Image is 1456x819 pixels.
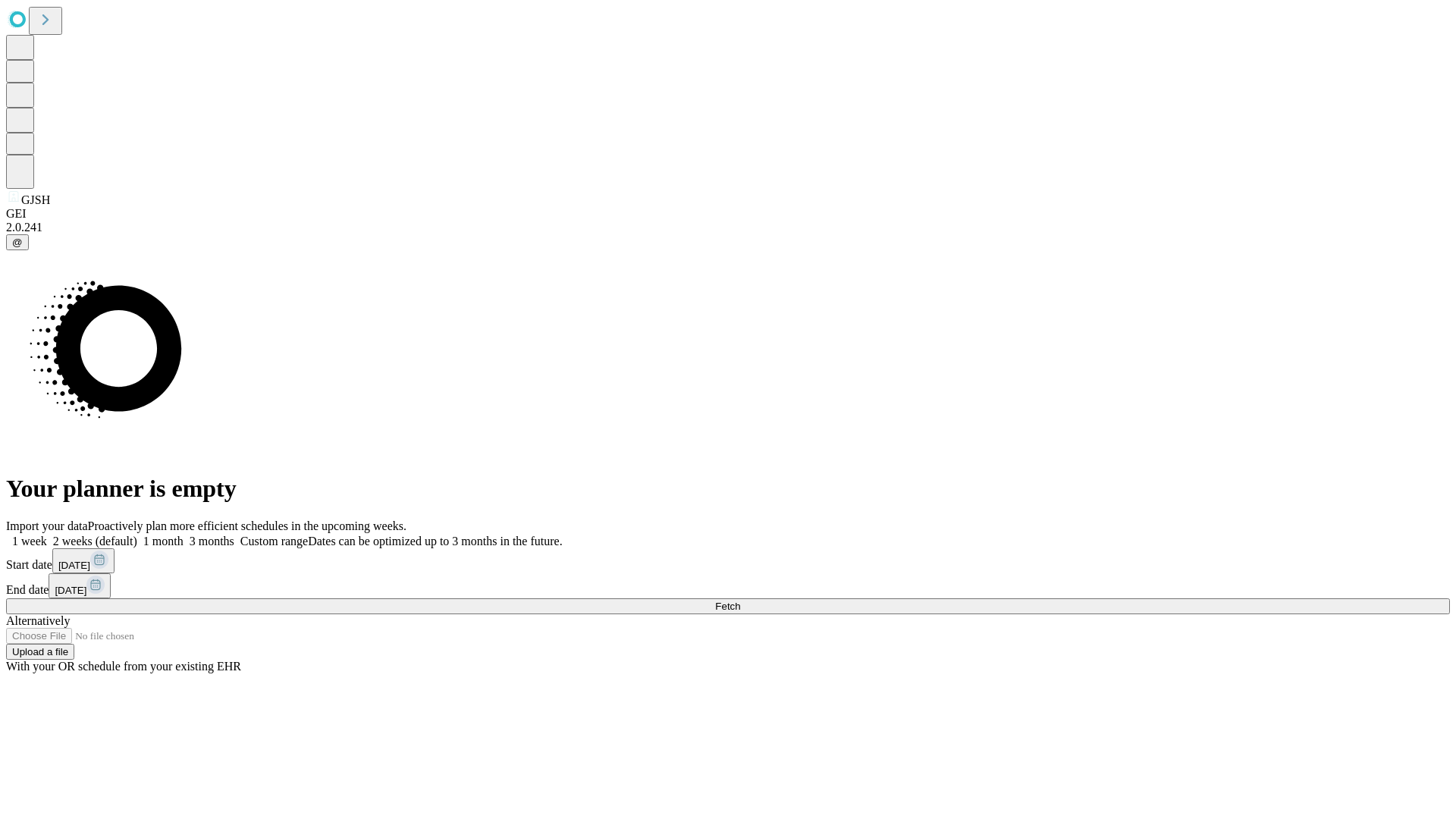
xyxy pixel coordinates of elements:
span: Fetch [715,601,740,612]
button: Fetch [6,598,1450,614]
button: Upload a file [6,644,74,660]
span: Dates can be optimized up to 3 months in the future. [308,535,562,548]
span: With your OR schedule from your existing EHR [6,660,241,673]
div: End date [6,573,1450,598]
span: @ [12,237,23,248]
button: [DATE] [49,573,111,598]
span: 3 months [190,535,234,548]
span: [DATE] [58,560,90,571]
span: 2 weeks (default) [53,535,137,548]
span: Custom range [240,535,308,548]
div: GEI [6,207,1450,221]
div: 2.0.241 [6,221,1450,234]
span: Proactively plan more efficient schedules in the upcoming weeks. [88,519,406,532]
div: Start date [6,548,1450,573]
span: [DATE] [55,585,86,596]
span: 1 month [143,535,184,548]
button: [DATE] [52,548,115,573]
button: @ [6,234,29,250]
span: Alternatively [6,614,70,627]
span: 1 week [12,535,47,548]
span: Import your data [6,519,88,532]
span: GJSH [21,193,50,206]
h1: Your planner is empty [6,475,1450,503]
